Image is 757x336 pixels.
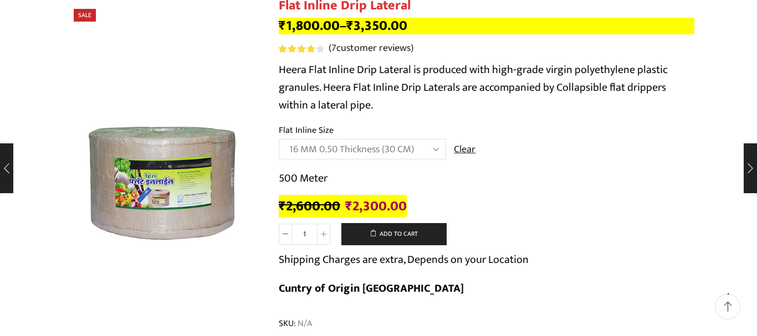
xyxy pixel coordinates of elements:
div: Rated 4.00 out of 5 [279,45,324,53]
bdi: 2,300.00 [345,195,407,218]
span: SKU: [279,317,694,330]
label: Flat Inline Size [279,124,334,137]
span: ₹ [279,195,286,218]
span: ₹ [346,14,354,37]
p: – [279,18,694,34]
bdi: 1,800.00 [279,14,340,37]
span: Rated out of 5 based on customer ratings [279,45,315,53]
span: ₹ [279,14,286,37]
p: Shipping Charges are extra, Depends on your Location [279,251,529,268]
span: N/A [296,317,312,330]
bdi: 3,350.00 [346,14,407,37]
bdi: 2,600.00 [279,195,340,218]
p: Heera Flat Inline Drip Lateral is produced with high-grade virgin polyethylene plastic granules. ... [279,61,694,114]
b: Cuntry of Origin [GEOGRAPHIC_DATA] [279,279,464,298]
span: 7 [331,40,336,56]
button: Add to cart [341,223,447,245]
span: ₹ [345,195,352,218]
span: 7 [279,45,326,53]
input: Product quantity [292,224,317,245]
p: 500 Meter [279,169,694,187]
span: Sale [74,9,96,22]
a: Clear options [454,143,475,157]
a: (7customer reviews) [329,42,413,56]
